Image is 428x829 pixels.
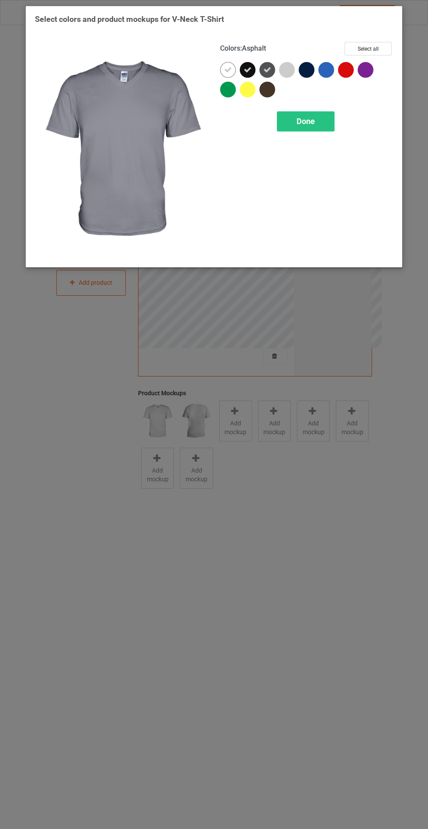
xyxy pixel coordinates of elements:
span: Colors [220,44,240,52]
span: Done [297,117,315,126]
span: Asphalt [242,44,266,52]
button: Select all [345,42,392,55]
img: regular.jpg [35,42,208,258]
span: Select colors and product mockups for V-Neck T-Shirt [35,14,224,24]
h4: : [220,44,266,53]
